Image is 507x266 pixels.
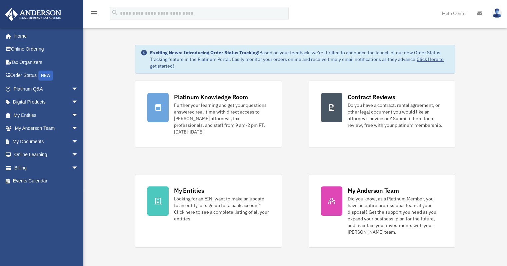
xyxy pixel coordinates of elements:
span: arrow_drop_down [72,135,85,148]
div: My Entities [174,186,204,195]
span: arrow_drop_down [72,82,85,96]
a: My Entities Looking for an EIN, want to make an update to an entity, or sign up for a bank accoun... [135,174,282,248]
span: arrow_drop_down [72,161,85,175]
div: Further your learning and get your questions answered real-time with direct access to [PERSON_NAM... [174,102,269,135]
a: Contract Reviews Do you have a contract, rental agreement, or other legal document you would like... [309,81,455,147]
a: Online Ordering [5,43,88,56]
div: NEW [38,71,53,81]
div: Contract Reviews [348,93,395,101]
a: Tax Organizers [5,56,88,69]
div: Based on your feedback, we're thrilled to announce the launch of our new Order Status Tracking fe... [150,49,450,69]
a: Platinum Knowledge Room Further your learning and get your questions answered real-time with dire... [135,81,282,147]
div: My Anderson Team [348,186,399,195]
a: Order StatusNEW [5,69,88,83]
strong: Exciting News: Introducing Order Status Tracking! [150,50,259,56]
img: Anderson Advisors Platinum Portal [3,8,63,21]
div: Looking for an EIN, want to make an update to an entity, or sign up for a bank account? Click her... [174,195,269,222]
div: Platinum Knowledge Room [174,93,248,101]
div: Did you know, as a Platinum Member, you have an entire professional team at your disposal? Get th... [348,195,443,235]
img: User Pic [492,8,502,18]
a: Digital Productsarrow_drop_down [5,96,88,109]
div: Do you have a contract, rental agreement, or other legal document you would like an attorney's ad... [348,102,443,129]
i: menu [90,9,98,17]
span: arrow_drop_down [72,148,85,162]
a: My Anderson Teamarrow_drop_down [5,122,88,135]
a: Platinum Q&Aarrow_drop_down [5,82,88,96]
a: Billingarrow_drop_down [5,161,88,174]
span: arrow_drop_down [72,122,85,135]
a: Click Here to get started! [150,56,444,69]
a: Home [5,29,85,43]
i: search [111,9,119,16]
a: Online Learningarrow_drop_down [5,148,88,161]
a: My Anderson Team Did you know, as a Platinum Member, you have an entire professional team at your... [309,174,455,248]
a: My Documentsarrow_drop_down [5,135,88,148]
span: arrow_drop_down [72,96,85,109]
a: menu [90,12,98,17]
span: arrow_drop_down [72,109,85,122]
a: Events Calendar [5,174,88,188]
a: My Entitiesarrow_drop_down [5,109,88,122]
